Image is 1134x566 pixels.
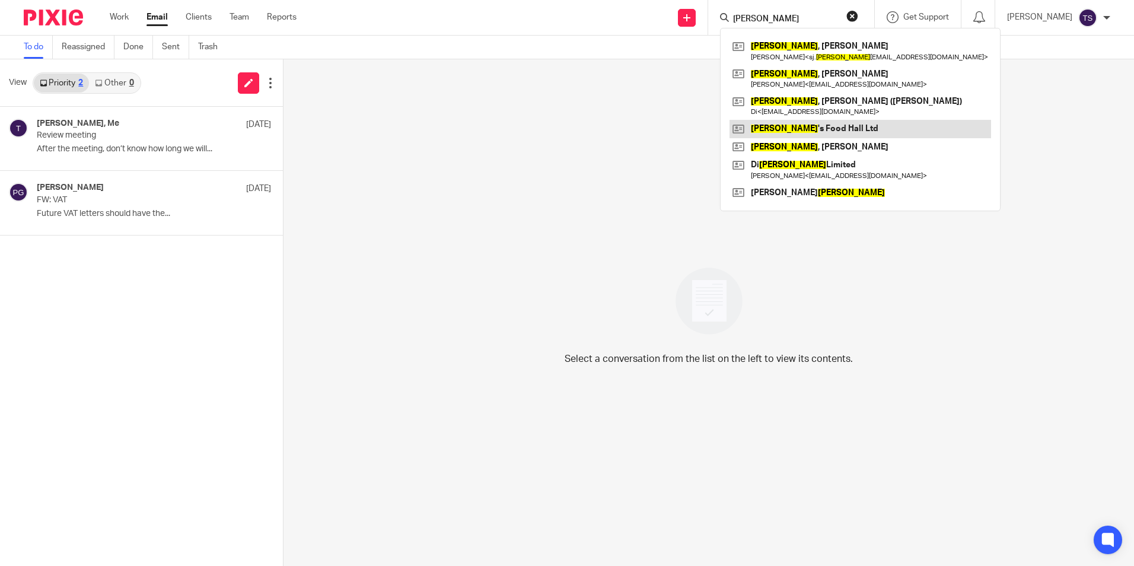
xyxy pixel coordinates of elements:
[198,36,227,59] a: Trash
[37,144,271,154] p: After the meeting, don’t know how long we will...
[230,11,249,23] a: Team
[267,11,297,23] a: Reports
[37,131,224,141] p: Review meeting
[37,209,271,219] p: Future VAT letters should have the...
[34,74,89,93] a: Priority2
[24,36,53,59] a: To do
[129,79,134,87] div: 0
[110,11,129,23] a: Work
[62,36,114,59] a: Reassigned
[123,36,153,59] a: Done
[37,195,224,205] p: FW: VAT
[9,183,28,202] img: svg%3E
[186,11,212,23] a: Clients
[732,14,839,25] input: Search
[24,9,83,26] img: Pixie
[162,36,189,59] a: Sent
[246,183,271,195] p: [DATE]
[146,11,168,23] a: Email
[89,74,139,93] a: Other0
[1007,11,1072,23] p: [PERSON_NAME]
[903,13,949,21] span: Get Support
[246,119,271,131] p: [DATE]
[846,10,858,22] button: Clear
[78,79,83,87] div: 2
[668,260,750,342] img: image
[37,183,104,193] h4: [PERSON_NAME]
[9,119,28,138] img: svg%3E
[37,119,119,129] h4: [PERSON_NAME], Me
[9,77,27,89] span: View
[565,352,853,366] p: Select a conversation from the list on the left to view its contents.
[1078,8,1097,27] img: svg%3E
